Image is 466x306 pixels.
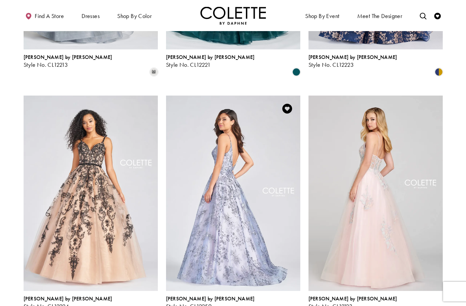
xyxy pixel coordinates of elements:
a: Visit Home Page [200,7,266,25]
i: Navy Blue/Gold [435,68,443,76]
span: Shop by color [116,7,153,25]
span: [PERSON_NAME] by [PERSON_NAME] [24,295,112,302]
a: Find a store [24,7,65,25]
div: Colette by Daphne Style No. CL12223 [308,54,397,68]
i: Platinum/Multi [150,68,158,76]
span: Dresses [80,7,101,25]
a: Add to Wishlist [280,102,294,116]
img: Colette by Daphne [200,7,266,25]
a: Visit Colette by Daphne Style No. CL12123 Page [308,96,443,291]
span: Style No. CL12223 [308,61,354,68]
span: [PERSON_NAME] by [PERSON_NAME] [166,54,255,61]
span: [PERSON_NAME] by [PERSON_NAME] [308,54,397,61]
div: Colette by Daphne Style No. CL12213 [24,54,112,68]
span: Shop By Event [305,13,339,19]
a: Toggle search [418,7,428,25]
span: Dresses [82,13,100,19]
span: Shop By Event [304,7,341,25]
div: Colette by Daphne Style No. CL12221 [166,54,255,68]
span: Meet the designer [357,13,402,19]
a: Meet the designer [356,7,404,25]
span: Shop by color [117,13,152,19]
span: [PERSON_NAME] by [PERSON_NAME] [166,295,255,302]
a: Visit Colette by Daphne Style No. CL12259 Page [166,96,300,291]
i: Spruce [292,68,300,76]
span: Style No. CL12221 [166,61,211,68]
a: Check Wishlist [433,7,442,25]
span: [PERSON_NAME] by [PERSON_NAME] [24,54,112,61]
span: Style No. CL12213 [24,61,68,68]
a: Visit Colette by Daphne Style No. CL12224 Page [24,96,158,291]
span: [PERSON_NAME] by [PERSON_NAME] [308,295,397,302]
span: Find a store [35,13,64,19]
